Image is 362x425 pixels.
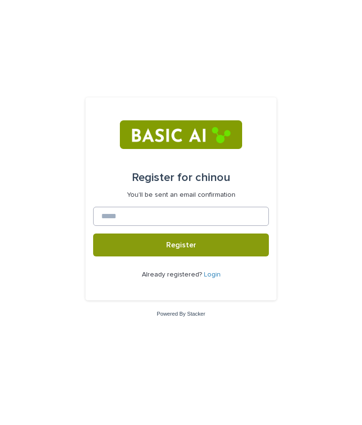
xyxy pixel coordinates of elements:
[157,311,205,317] a: Powered By Stacker
[93,234,269,256] button: Register
[120,120,242,149] img: RtIB8pj2QQiOZo6waziI
[132,172,192,183] span: Register for
[127,191,235,199] p: You'll be sent an email confirmation
[204,271,221,278] a: Login
[166,241,196,249] span: Register
[132,164,230,191] div: chinou
[142,271,204,278] span: Already registered?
